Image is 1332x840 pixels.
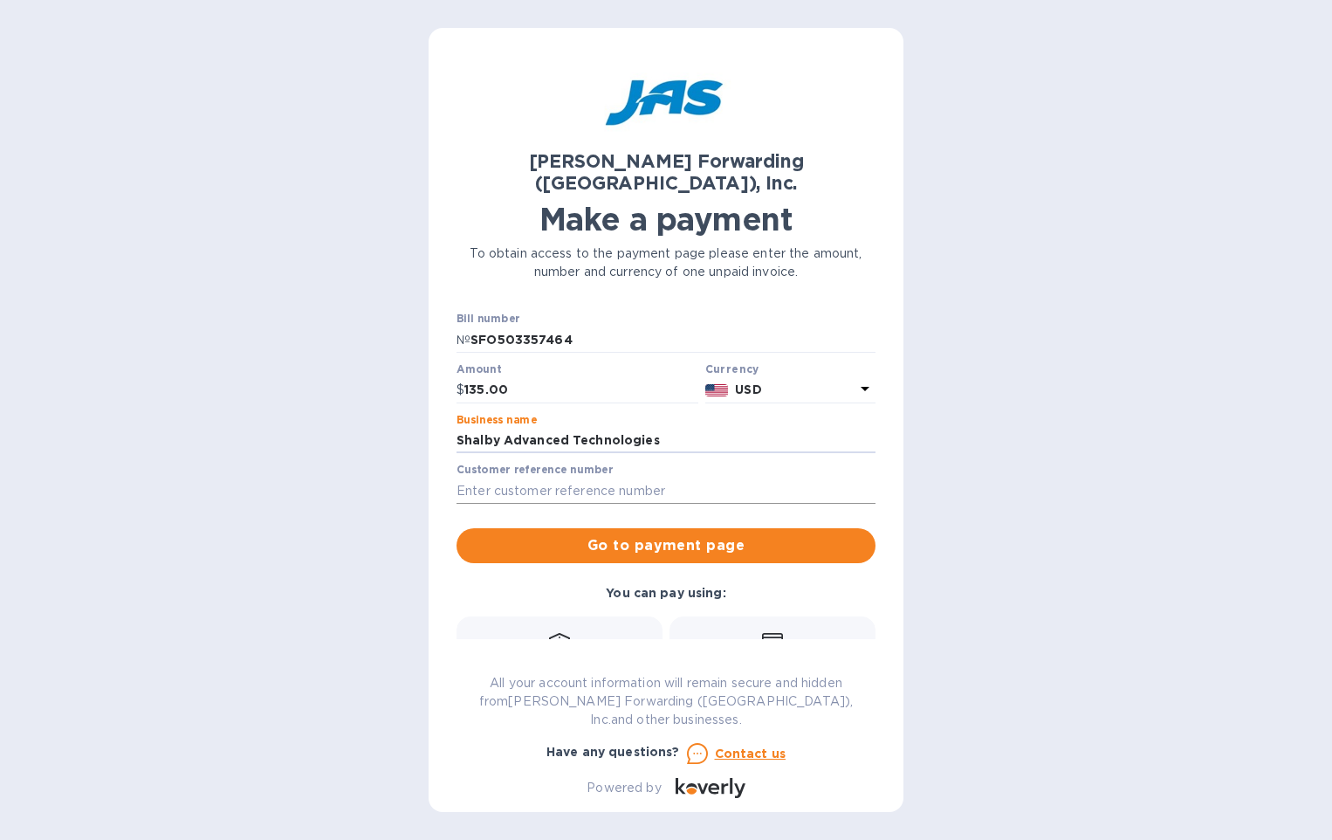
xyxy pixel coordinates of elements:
label: Bill number [457,314,519,325]
u: Contact us [715,747,786,761]
p: To obtain access to the payment page please enter the amount, number and currency of one unpaid i... [457,244,875,281]
button: Go to payment page [457,528,875,563]
p: All your account information will remain secure and hidden from [PERSON_NAME] Forwarding ([GEOGRA... [457,674,875,729]
b: You can pay using: [606,586,725,600]
b: USD [735,382,761,396]
span: Go to payment page [470,535,862,556]
input: 0.00 [464,377,698,403]
h1: Make a payment [457,201,875,238]
p: № [457,331,470,349]
b: [PERSON_NAME] Forwarding ([GEOGRAPHIC_DATA]), Inc. [529,150,804,194]
input: Enter customer reference number [457,478,875,504]
label: Amount [457,364,501,375]
img: USD [705,384,729,396]
label: Business name [457,415,537,425]
input: Enter business name [457,428,875,454]
p: $ [457,381,464,399]
p: Powered by [587,779,661,797]
b: Have any questions? [546,745,680,759]
input: Enter bill number [470,327,875,353]
label: Customer reference number [457,465,613,476]
b: Currency [705,362,759,375]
